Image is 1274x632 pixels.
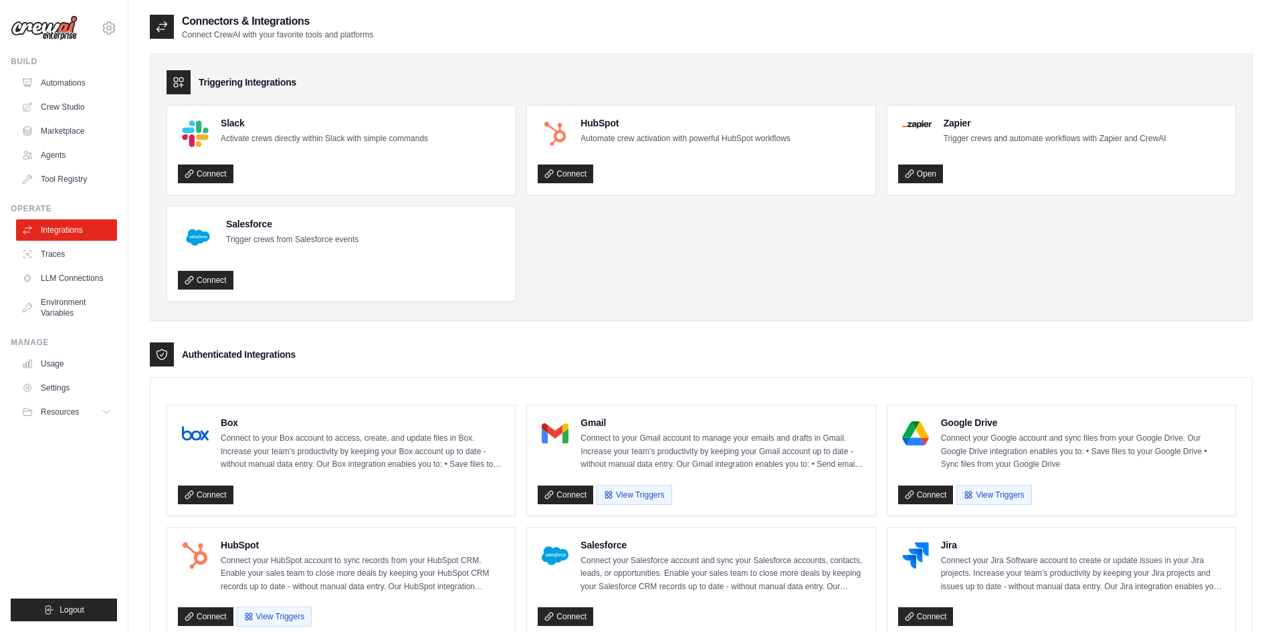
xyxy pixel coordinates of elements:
img: Slack Logo [182,120,209,147]
p: Activate crews directly within Slack with simple commands [221,132,428,146]
button: Logout [11,599,117,621]
p: Connect CrewAI with your favorite tools and platforms [182,29,373,40]
h4: Zapier [944,116,1166,130]
a: Agents [16,144,117,166]
a: Usage [16,353,117,375]
img: Box Logo [182,420,209,447]
img: Zapier Logo [902,120,932,128]
span: Logout [60,605,84,615]
a: Integrations [16,219,117,241]
p: Connect to your Box account to access, create, and update files in Box. Increase your team’s prod... [221,432,504,471]
a: Connect [898,486,954,504]
h4: Salesforce [226,217,358,231]
a: Connect [178,607,233,626]
a: Tool Registry [16,169,117,190]
a: Crew Studio [16,96,117,118]
p: Automate crew activation with powerful HubSpot workflows [580,132,790,146]
a: Connect [178,486,233,504]
p: Connect your Google account and sync files from your Google Drive. Our Google Drive integration e... [941,432,1225,471]
button: Resources [16,401,117,423]
a: Connect [178,165,233,183]
h4: HubSpot [221,538,504,552]
h4: Box [221,416,504,429]
h4: HubSpot [580,116,790,130]
img: Jira Logo [902,542,929,569]
p: Connect your HubSpot account to sync records from your HubSpot CRM. Enable your sales team to clo... [221,554,504,594]
button: View Triggers [956,485,1031,505]
a: Connect [538,486,593,504]
h3: Authenticated Integrations [182,348,296,361]
a: Settings [16,377,117,399]
h4: Jira [941,538,1225,552]
a: Open [898,165,943,183]
h4: Gmail [580,416,864,429]
a: Connect [178,271,233,290]
a: Connect [538,607,593,626]
a: LLM Connections [16,268,117,289]
img: Salesforce Logo [182,221,214,253]
div: Manage [11,337,117,348]
img: Salesforce Logo [542,542,568,569]
h2: Connectors & Integrations [182,13,373,29]
a: Connect [898,607,954,626]
button: View Triggers [237,607,312,627]
img: Google Drive Logo [902,420,929,447]
img: Logo [11,15,78,41]
h4: Google Drive [941,416,1225,429]
p: Trigger crews and automate workflows with Zapier and CrewAI [944,132,1166,146]
p: Trigger crews from Salesforce events [226,233,358,247]
a: Environment Variables [16,292,117,324]
h4: Slack [221,116,428,130]
a: Automations [16,72,117,94]
p: Connect to your Gmail account to manage your emails and drafts in Gmail. Increase your team’s pro... [580,432,864,471]
span: Resources [41,407,79,417]
h4: Salesforce [580,538,864,552]
img: HubSpot Logo [182,542,209,569]
img: Gmail Logo [542,420,568,447]
a: Connect [538,165,593,183]
a: Marketplace [16,120,117,142]
div: Build [11,56,117,67]
button: View Triggers [597,485,671,505]
p: Connect your Salesforce account and sync your Salesforce accounts, contacts, leads, or opportunit... [580,554,864,594]
a: Traces [16,243,117,265]
p: Connect your Jira Software account to create or update issues in your Jira projects. Increase you... [941,554,1225,594]
h3: Triggering Integrations [199,76,296,89]
div: Operate [11,203,117,214]
img: HubSpot Logo [542,120,568,147]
